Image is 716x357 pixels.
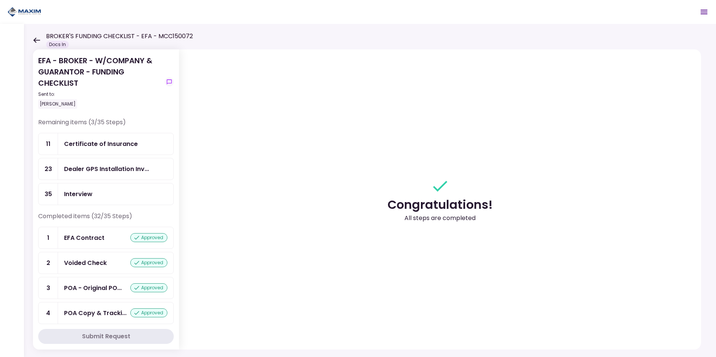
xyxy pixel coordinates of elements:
a: 11Certificate of Insurance [38,133,174,155]
a: 23Dealer GPS Installation Invoice [38,158,174,180]
div: 23 [39,158,58,180]
div: EFA Contract [64,233,104,242]
div: Dealer GPS Installation Invoice [64,164,149,174]
div: All steps are completed [404,214,476,223]
div: [PERSON_NAME] [38,99,77,109]
div: approved [130,283,167,292]
div: Voided Check [64,258,107,268]
button: Submit Request [38,329,174,344]
div: Interview [64,189,92,199]
a: 4POA Copy & Tracking Receiptapproved [38,302,174,324]
div: approved [130,233,167,242]
div: 2 [39,252,58,274]
div: Remaining items (3/35 Steps) [38,118,174,133]
div: 1 [39,227,58,248]
a: 3POA - Original POA (not CA or GA) (Received in house)approved [38,277,174,299]
div: Submit Request [82,332,130,341]
div: EFA - BROKER - W/COMPANY & GUARANTOR - FUNDING CHECKLIST [38,55,162,109]
div: Sent to: [38,91,162,98]
button: show-messages [165,77,174,86]
div: 35 [39,183,58,205]
img: Partner icon [7,6,41,18]
div: Congratulations! [388,196,493,214]
a: 35Interview [38,183,174,205]
div: Certificate of Insurance [64,139,138,149]
div: approved [130,308,167,317]
div: 11 [39,133,58,155]
h1: BROKER'S FUNDING CHECKLIST - EFA - MCC150072 [46,32,193,41]
div: Docs In [46,41,69,48]
button: Open menu [695,3,713,21]
div: 4 [39,302,58,324]
a: 1EFA Contractapproved [38,227,174,249]
div: POA - Original POA (not CA or GA) (Received in house) [64,283,122,293]
div: Completed items (32/35 Steps) [38,212,174,227]
div: approved [130,258,167,267]
a: 2Voided Checkapproved [38,252,174,274]
div: POA Copy & Tracking Receipt [64,308,127,318]
div: 3 [39,277,58,299]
